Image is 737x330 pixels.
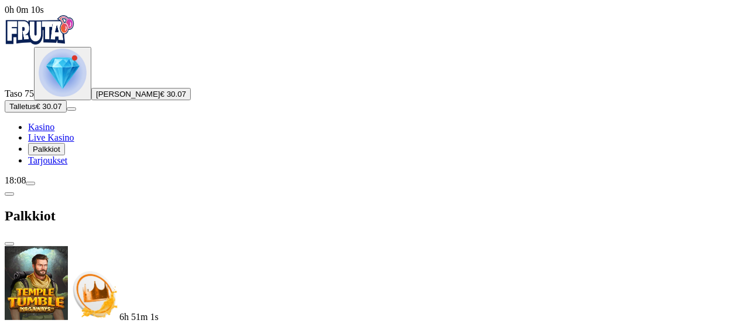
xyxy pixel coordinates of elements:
[68,268,119,320] img: Deposit bonus icon
[28,143,65,155] button: Palkkiot
[5,5,44,15] span: user session time
[5,15,75,45] img: Fruta
[5,192,14,196] button: chevron-left icon
[36,102,61,111] span: € 30.07
[5,15,732,166] nav: Primary
[28,132,74,142] a: Live Kasino
[91,88,191,100] button: [PERSON_NAME]€ 30.07
[28,122,54,132] a: Kasino
[5,242,14,246] button: close
[5,122,732,166] nav: Main menu
[67,107,76,111] button: menu
[96,90,160,98] span: [PERSON_NAME]
[5,208,732,224] h2: Palkkiot
[26,182,35,185] button: menu
[28,155,67,165] a: Tarjoukset
[5,100,67,113] button: Talletusplus icon€ 30.07
[39,49,87,97] img: level unlocked
[9,102,36,111] span: Talletus
[119,312,159,322] span: countdown
[34,47,91,100] button: level unlocked
[5,36,75,46] a: Fruta
[5,89,34,98] span: Taso 75
[5,175,26,185] span: 18:08
[5,246,68,320] img: Temple Tumble
[33,145,60,154] span: Palkkiot
[160,90,186,98] span: € 30.07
